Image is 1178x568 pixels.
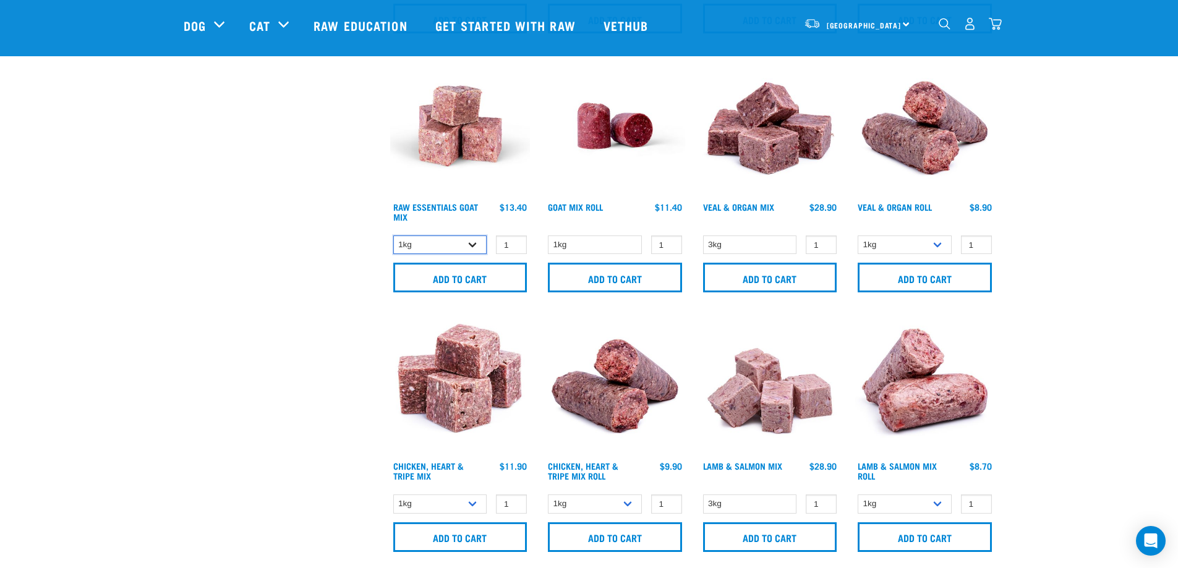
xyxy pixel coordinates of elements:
input: Add to cart [393,522,527,552]
a: Lamb & Salmon Mix [703,464,782,468]
img: 1158 Veal Organ Mix 01 [700,56,840,196]
input: Add to cart [703,263,837,292]
div: $11.90 [500,461,527,471]
a: Veal & Organ Roll [858,205,932,209]
a: Veal & Organ Mix [703,205,774,209]
a: Cat [249,16,270,35]
input: 1 [961,494,992,514]
input: 1 [806,494,837,514]
input: 1 [496,494,527,514]
a: Chicken, Heart & Tripe Mix Roll [548,464,618,478]
input: Add to cart [393,263,527,292]
span: [GEOGRAPHIC_DATA] [827,23,902,27]
div: $9.90 [660,461,682,471]
img: Raw Essentials Chicken Lamb Beef Bulk Minced Raw Dog Food Roll Unwrapped [545,56,685,196]
img: home-icon@2x.png [989,17,1002,30]
input: 1 [651,235,682,255]
div: $11.40 [655,202,682,212]
img: Chicken Heart Tripe Roll 01 [545,315,685,455]
input: Add to cart [548,522,682,552]
input: Add to cart [548,263,682,292]
img: Veal Organ Mix Roll 01 [855,56,995,196]
a: Raw Essentials Goat Mix [393,205,478,219]
input: Add to cart [703,522,837,552]
div: $28.90 [809,202,837,212]
input: 1 [496,235,527,255]
input: Add to cart [858,263,992,292]
div: $8.90 [970,202,992,212]
input: 1 [961,235,992,255]
img: Goat M Ix 38448 [390,56,531,196]
input: 1 [806,235,837,255]
img: 1261 Lamb Salmon Roll 01 [855,315,995,455]
div: $28.90 [809,461,837,471]
img: user.png [963,17,976,30]
img: 1029 Lamb Salmon Mix 01 [700,315,840,455]
a: Chicken, Heart & Tripe Mix [393,464,464,478]
a: Vethub [591,1,664,50]
a: Goat Mix Roll [548,205,603,209]
img: home-icon-1@2x.png [939,18,950,30]
div: Open Intercom Messenger [1136,526,1166,556]
a: Raw Education [301,1,422,50]
a: Lamb & Salmon Mix Roll [858,464,937,478]
a: Get started with Raw [423,1,591,50]
input: Add to cart [858,522,992,552]
img: 1062 Chicken Heart Tripe Mix 01 [390,315,531,455]
div: $13.40 [500,202,527,212]
div: $8.70 [970,461,992,471]
a: Dog [184,16,206,35]
img: van-moving.png [804,18,821,29]
input: 1 [651,494,682,514]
